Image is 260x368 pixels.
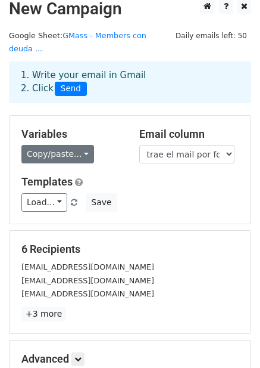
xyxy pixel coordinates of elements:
small: Google Sheet: [9,31,146,54]
button: Save [86,193,117,212]
div: Widget de chat [201,311,260,368]
small: [EMAIL_ADDRESS][DOMAIN_NAME] [21,276,154,285]
a: Copy/paste... [21,145,94,163]
div: 1. Write your email in Gmail 2. Click [12,69,248,96]
a: Daily emails left: 50 [171,31,251,40]
span: Daily emails left: 50 [171,29,251,42]
span: Send [55,82,87,96]
small: [EMAIL_ADDRESS][DOMAIN_NAME] [21,289,154,298]
small: [EMAIL_ADDRESS][DOMAIN_NAME] [21,262,154,271]
h5: 6 Recipients [21,243,239,256]
h5: Advanced [21,352,239,366]
h5: Email column [139,128,239,141]
h5: Variables [21,128,121,141]
iframe: Chat Widget [201,311,260,368]
a: Templates [21,175,73,188]
a: Load... [21,193,67,212]
a: +3 more [21,307,66,321]
a: GMass - Members con deuda ... [9,31,146,54]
